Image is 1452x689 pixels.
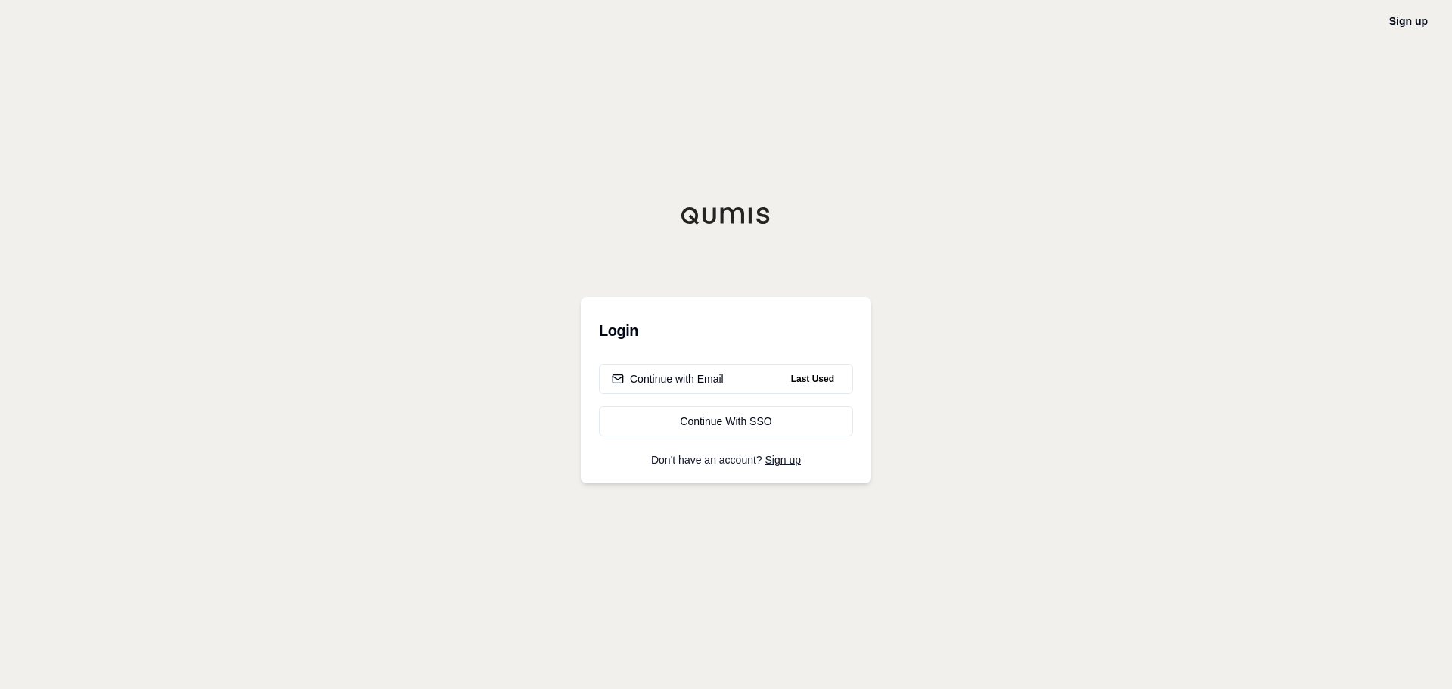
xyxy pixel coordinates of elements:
[599,406,853,436] a: Continue With SSO
[599,364,853,394] button: Continue with EmailLast Used
[785,370,840,388] span: Last Used
[765,454,801,466] a: Sign up
[612,414,840,429] div: Continue With SSO
[1389,15,1428,27] a: Sign up
[599,455,853,465] p: Don't have an account?
[612,371,724,386] div: Continue with Email
[599,315,853,346] h3: Login
[681,206,771,225] img: Qumis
